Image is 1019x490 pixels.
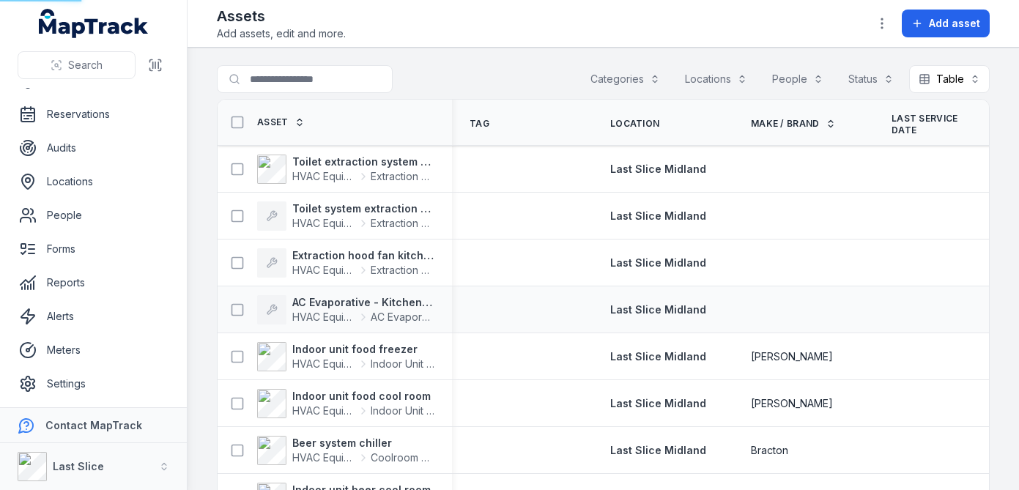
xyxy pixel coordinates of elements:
[257,116,289,128] span: Asset
[371,450,434,465] span: Coolroom Chiller
[12,302,175,331] a: Alerts
[610,443,706,458] a: Last Slice Midland
[217,26,346,41] span: Add assets, edit and more.
[12,335,175,365] a: Meters
[68,58,103,73] span: Search
[12,133,175,163] a: Audits
[217,6,346,26] h2: Assets
[257,436,434,465] a: Beer system chillerHVAC EquipmentCoolroom Chiller
[257,116,305,128] a: Asset
[763,65,833,93] button: People
[839,65,903,93] button: Status
[371,404,434,418] span: Indoor Unit (Fan Coil)
[292,436,434,450] strong: Beer system chiller
[610,444,706,456] span: Last Slice Midland
[892,113,997,136] a: Last service date
[257,155,434,184] a: Toilet extraction system ventsHVAC EquipmentExtraction Hood
[610,256,706,269] span: Last Slice Midland
[929,16,980,31] span: Add asset
[12,234,175,264] a: Forms
[292,295,434,310] strong: AC Evaporative - Kitchen Air Replacement
[610,256,706,270] a: Last Slice Midland
[610,118,659,130] span: Location
[371,169,434,184] span: Extraction Hood
[292,263,356,278] span: HVAC Equipment
[292,216,356,231] span: HVAC Equipment
[902,10,990,37] button: Add asset
[610,209,706,223] a: Last Slice Midland
[371,216,434,231] span: Extraction Hood - Exhaust Fan
[610,397,706,409] span: Last Slice Midland
[751,396,833,411] span: [PERSON_NAME]
[257,201,434,231] a: Toilet system extraction fanHVAC EquipmentExtraction Hood - Exhaust Fan
[292,310,356,324] span: HVAC Equipment
[371,263,434,278] span: Extraction Hood - Exhaust Fan
[610,209,706,222] span: Last Slice Midland
[892,113,981,136] span: Last service date
[610,302,706,317] a: Last Slice Midland
[53,460,104,472] strong: Last Slice
[610,163,706,175] span: Last Slice Midland
[257,248,434,278] a: Extraction hood fan kitchen (only one?)HVAC EquipmentExtraction Hood - Exhaust Fan
[610,349,706,364] a: Last Slice Midland
[909,65,990,93] button: Table
[751,118,820,130] span: Make / Brand
[12,201,175,230] a: People
[18,51,136,79] button: Search
[292,201,434,216] strong: Toilet system extraction fan
[257,295,434,324] a: AC Evaporative - Kitchen Air ReplacementHVAC EquipmentAC Evaporative
[45,419,142,431] strong: Contact MapTrack
[292,404,356,418] span: HVAC Equipment
[610,303,706,316] span: Last Slice Midland
[470,118,489,130] span: Tag
[292,155,434,169] strong: Toilet extraction system vents
[751,349,833,364] span: [PERSON_NAME]
[12,268,175,297] a: Reports
[12,167,175,196] a: Locations
[371,357,434,371] span: Indoor Unit (Fan Coil)
[292,169,356,184] span: HVAC Equipment
[371,310,434,324] span: AC Evaporative
[39,9,149,38] a: MapTrack
[292,357,356,371] span: HVAC Equipment
[12,100,175,129] a: Reservations
[292,450,356,465] span: HVAC Equipment
[12,369,175,398] a: Settings
[751,118,836,130] a: Make / Brand
[751,443,788,458] span: Bracton
[292,342,434,357] strong: Indoor unit food freezer
[610,350,706,363] span: Last Slice Midland
[292,389,434,404] strong: Indoor unit food cool room
[257,389,434,418] a: Indoor unit food cool roomHVAC EquipmentIndoor Unit (Fan Coil)
[610,162,706,177] a: Last Slice Midland
[610,396,706,411] a: Last Slice Midland
[292,248,434,263] strong: Extraction hood fan kitchen (only one?)
[257,342,434,371] a: Indoor unit food freezerHVAC EquipmentIndoor Unit (Fan Coil)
